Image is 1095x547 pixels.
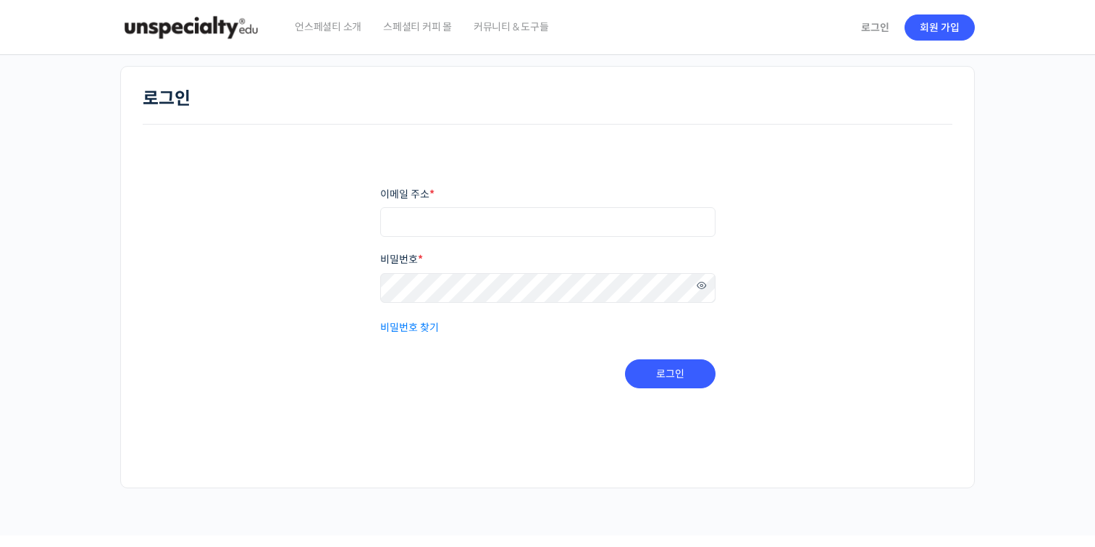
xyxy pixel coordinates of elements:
[380,189,716,200] label: 이메일 주소
[143,88,952,109] h2: 로그인
[852,11,898,44] a: 로그인
[380,318,439,338] a: 비밀번호 찾기
[905,14,975,41] a: 회원 가입
[380,254,716,265] label: 비밀번호
[625,359,716,388] button: 로그인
